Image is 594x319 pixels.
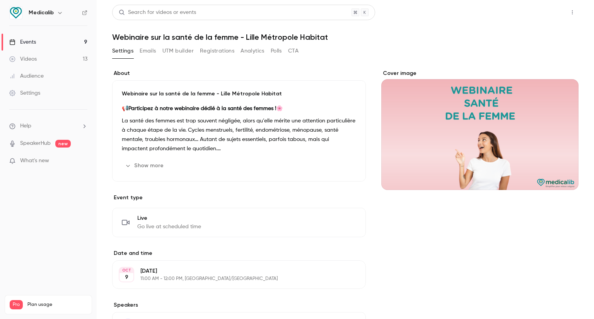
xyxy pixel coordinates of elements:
li: help-dropdown-opener [9,122,87,130]
p: Event type [112,194,366,202]
div: Search for videos or events [119,8,196,17]
div: Settings [9,89,40,97]
button: Share [529,5,560,20]
img: Medicalib [10,7,22,19]
h6: Medicalib [29,9,54,17]
button: UTM builder [162,45,194,57]
button: Registrations [200,45,234,57]
p: [DATE] [140,267,325,275]
span: Plan usage [27,302,87,308]
span: new [55,140,71,148]
strong: Participez à notre webinaire dédié à la santé des femmes ! [128,106,276,111]
label: Speakers [112,301,366,309]
p: 📢 🌸 [122,104,356,113]
span: Go live at scheduled time [137,223,201,231]
span: What's new [20,157,49,165]
button: Show more [122,159,168,172]
label: Date and time [112,249,366,257]
button: Analytics [241,45,265,57]
button: Settings [112,45,133,57]
iframe: Noticeable Trigger [78,158,87,165]
h1: Webinaire sur la santé de la femme - Lille Métropole Habitat [112,32,579,42]
span: Live [137,214,201,222]
label: Cover image [381,70,579,77]
label: About [112,70,366,77]
p: 9 [125,273,128,281]
section: Cover image [381,70,579,190]
div: OCT [119,268,133,273]
div: Audience [9,72,44,80]
a: SpeakerHub [20,139,51,148]
div: Videos [9,55,37,63]
button: CTA [288,45,299,57]
span: Help [20,122,31,130]
span: Pro [10,300,23,309]
button: Emails [140,45,156,57]
p: 11:00 AM - 12:00 PM, [GEOGRAPHIC_DATA]/[GEOGRAPHIC_DATA] [140,276,325,282]
div: Events [9,38,36,46]
p: La santé des femmes est trop souvent négligée, alors qu’elle mérite une attention particulière à ... [122,116,356,153]
p: Webinaire sur la santé de la femme - Lille Métropole Habitat [122,90,356,98]
button: Polls [271,45,282,57]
